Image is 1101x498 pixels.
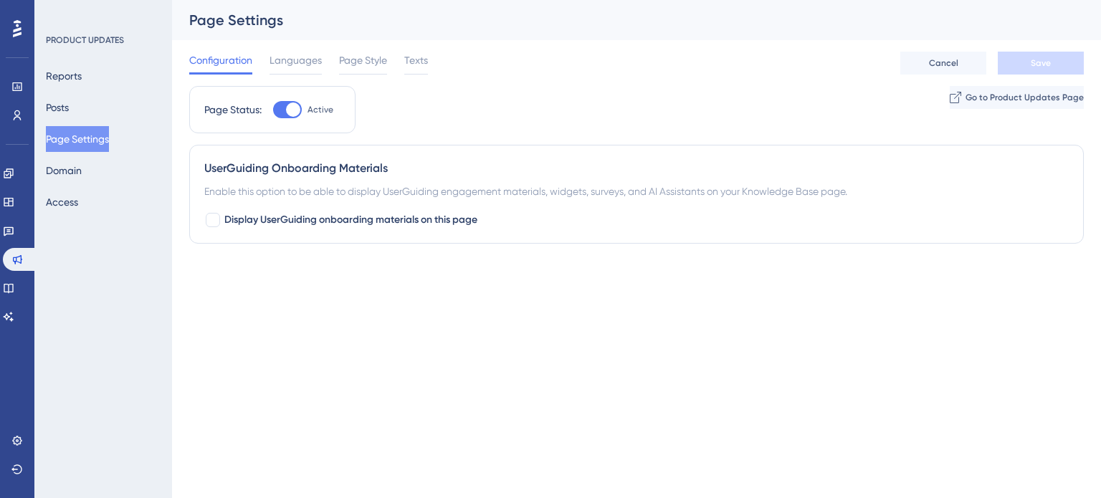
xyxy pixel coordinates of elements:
[270,52,322,69] span: Languages
[998,52,1084,75] button: Save
[339,52,387,69] span: Page Style
[46,189,78,215] button: Access
[204,183,1069,200] div: Enable this option to be able to display UserGuiding engagement materials, widgets, surveys, and ...
[46,158,82,183] button: Domain
[46,63,82,89] button: Reports
[189,10,1048,30] div: Page Settings
[189,52,252,69] span: Configuration
[929,57,958,69] span: Cancel
[46,34,124,46] div: PRODUCT UPDATES
[204,101,262,118] div: Page Status:
[224,211,477,229] span: Display UserGuiding onboarding materials on this page
[308,104,333,115] span: Active
[966,92,1084,103] span: Go to Product Updates Page
[46,95,69,120] button: Posts
[950,86,1084,109] button: Go to Product Updates Page
[404,52,428,69] span: Texts
[1031,57,1051,69] span: Save
[46,126,109,152] button: Page Settings
[900,52,986,75] button: Cancel
[204,160,1069,177] div: UserGuiding Onboarding Materials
